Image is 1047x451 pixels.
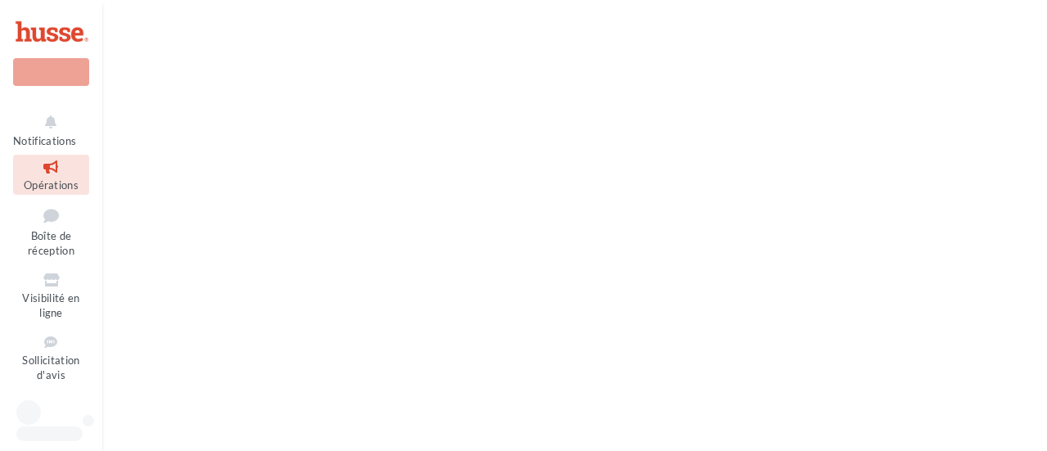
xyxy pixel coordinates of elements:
a: Sollicitation d'avis [13,330,89,386]
span: Sollicitation d'avis [22,354,79,382]
div: Nouvelle campagne [13,58,89,86]
span: Visibilité en ligne [22,291,79,320]
span: Notifications [13,134,76,147]
a: SMS unitaire [13,392,89,432]
a: Opérations [13,155,89,195]
span: Opérations [24,178,79,192]
a: Visibilité en ligne [13,268,89,323]
a: Boîte de réception [13,201,89,261]
span: Boîte de réception [28,229,74,258]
